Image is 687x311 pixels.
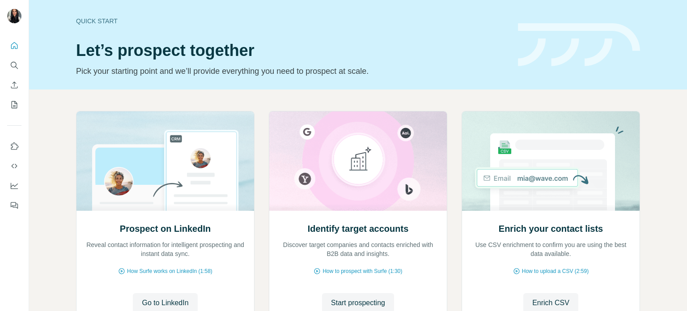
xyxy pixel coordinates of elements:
[532,298,569,308] span: Enrich CSV
[471,240,631,258] p: Use CSV enrichment to confirm you are using the best data available.
[7,158,21,174] button: Use Surfe API
[76,65,507,77] p: Pick your starting point and we’ll provide everything you need to prospect at scale.
[7,38,21,54] button: Quick start
[308,222,409,235] h2: Identify target accounts
[7,57,21,73] button: Search
[7,178,21,194] button: Dashboard
[522,267,589,275] span: How to upload a CSV (2:59)
[278,240,438,258] p: Discover target companies and contacts enriched with B2B data and insights.
[462,111,640,211] img: Enrich your contact lists
[127,267,212,275] span: How Surfe works on LinkedIn (1:58)
[7,138,21,154] button: Use Surfe on LinkedIn
[518,23,640,67] img: banner
[7,197,21,213] button: Feedback
[7,97,21,113] button: My lists
[85,240,245,258] p: Reveal contact information for intelligent prospecting and instant data sync.
[7,9,21,23] img: Avatar
[120,222,211,235] h2: Prospect on LinkedIn
[76,111,254,211] img: Prospect on LinkedIn
[322,267,402,275] span: How to prospect with Surfe (1:30)
[142,298,188,308] span: Go to LinkedIn
[269,111,447,211] img: Identify target accounts
[331,298,385,308] span: Start prospecting
[7,77,21,93] button: Enrich CSV
[76,17,507,26] div: Quick start
[499,222,603,235] h2: Enrich your contact lists
[76,42,507,60] h1: Let’s prospect together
